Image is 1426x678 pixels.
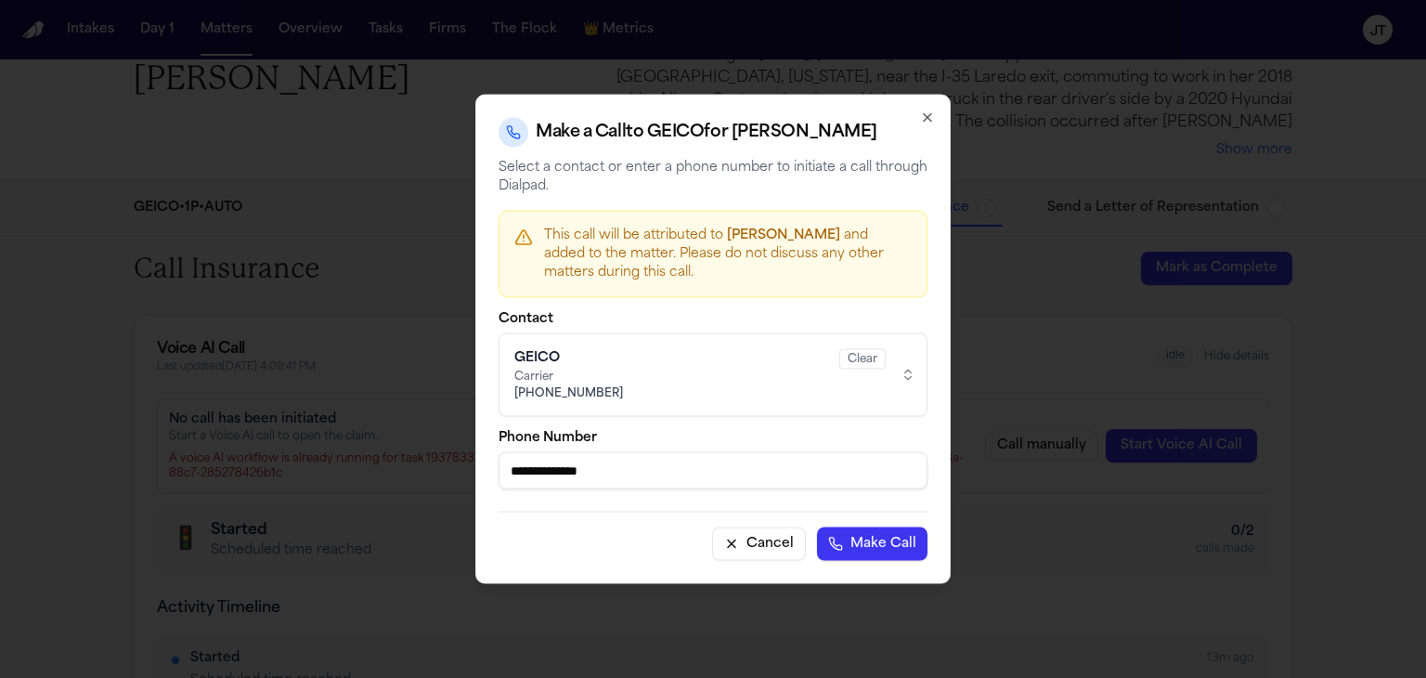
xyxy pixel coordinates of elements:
label: Phone Number [499,432,927,445]
button: Make Call [817,528,927,561]
label: Contact [499,313,927,326]
p: This call will be attributed to and added to the matter. Please do not discuss any other matters ... [544,227,912,282]
span: [PHONE_NUMBER] [514,386,828,401]
span: Carrier [514,370,828,385]
button: Cancel [712,528,806,561]
span: [PERSON_NAME] [727,228,840,242]
h2: Make a Call to GEICO for [PERSON_NAME] [536,120,877,146]
div: Clear [839,349,886,370]
p: Select a contact or enter a phone number to initiate a call through Dialpad. [499,159,927,196]
div: GEICO [514,349,828,368]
